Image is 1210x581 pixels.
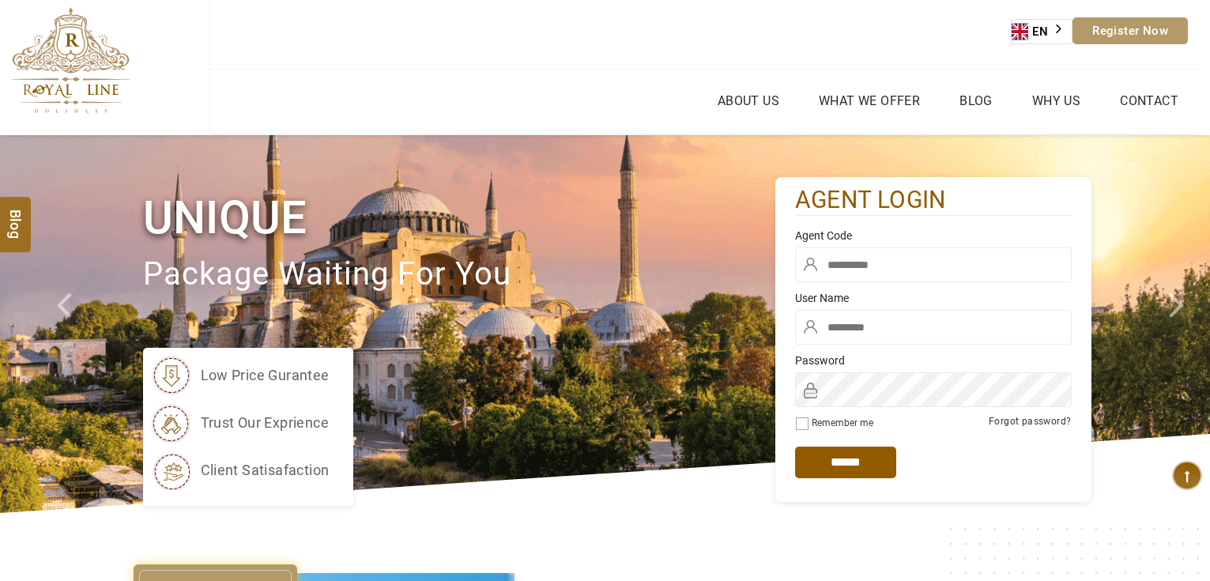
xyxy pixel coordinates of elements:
[1149,135,1210,513] a: Check next image
[815,89,924,112] a: What we Offer
[1012,20,1072,43] a: EN
[1011,19,1072,44] aside: Language selected: English
[989,416,1071,427] a: Forgot password?
[12,7,130,114] img: The Royal Line Holidays
[151,356,330,395] li: low price gurantee
[1028,89,1084,112] a: Why Us
[36,135,97,513] a: Check next prev
[143,248,775,301] p: package waiting for you
[1116,89,1182,112] a: Contact
[795,185,1072,216] h2: agent login
[1072,17,1188,44] a: Register Now
[143,188,775,247] h1: Unique
[6,209,26,222] span: Blog
[151,403,330,443] li: trust our exprience
[1011,19,1072,44] div: Language
[795,228,1072,243] label: Agent Code
[812,417,873,428] label: Remember me
[151,451,330,490] li: client satisafaction
[956,89,997,112] a: Blog
[714,89,783,112] a: About Us
[795,290,1072,306] label: User Name
[795,353,1072,368] label: Password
